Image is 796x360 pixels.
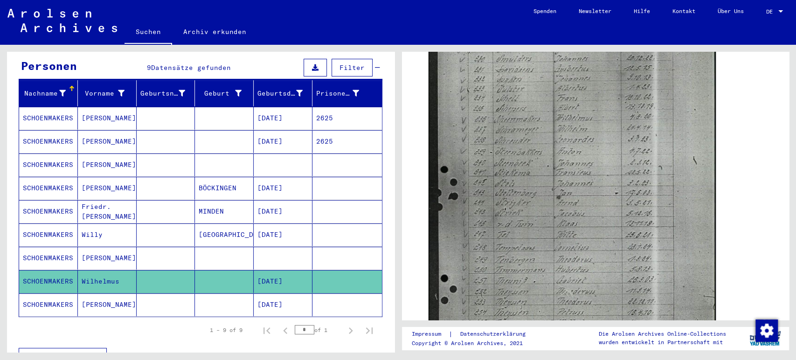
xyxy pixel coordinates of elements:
[23,89,66,98] div: Nachname
[19,293,78,316] mat-cell: SCHOENMAKERS
[125,21,172,45] a: Suchen
[748,326,782,350] img: yv_logo.png
[254,177,312,200] mat-cell: [DATE]
[78,107,137,130] mat-cell: [PERSON_NAME]
[257,89,303,98] div: Geburtsdatum
[78,80,137,106] mat-header-cell: Vorname
[295,325,341,334] div: of 1
[412,329,449,339] a: Impressum
[137,80,195,106] mat-header-cell: Geburtsname
[257,86,314,101] div: Geburtsdatum
[78,130,137,153] mat-cell: [PERSON_NAME]
[195,177,254,200] mat-cell: BÖCKINGEN
[19,247,78,270] mat-cell: SCHOENMAKERS
[254,270,312,293] mat-cell: [DATE]
[195,223,254,246] mat-cell: [GEOGRAPHIC_DATA]
[172,21,257,43] a: Archiv erkunden
[19,200,78,223] mat-cell: SCHOENMAKERS
[412,339,537,347] p: Copyright © Arolsen Archives, 2021
[147,63,151,72] span: 9
[140,86,197,101] div: Geburtsname
[312,130,382,153] mat-cell: 2625
[151,63,231,72] span: Datensätze gefunden
[341,321,360,339] button: Next page
[453,329,537,339] a: Datenschutzerklärung
[19,130,78,153] mat-cell: SCHOENMAKERS
[19,270,78,293] mat-cell: SCHOENMAKERS
[21,57,77,74] div: Personen
[78,223,137,246] mat-cell: Willy
[254,80,312,106] mat-header-cell: Geburtsdatum
[19,80,78,106] mat-header-cell: Nachname
[78,247,137,270] mat-cell: [PERSON_NAME]
[140,89,186,98] div: Geburtsname
[78,293,137,316] mat-cell: [PERSON_NAME]
[210,326,242,334] div: 1 – 9 of 9
[254,200,312,223] mat-cell: [DATE]
[199,86,253,101] div: Geburt‏
[257,321,276,339] button: First page
[23,86,77,101] div: Nachname
[82,86,136,101] div: Vorname
[755,319,778,342] img: Zustimmung ändern
[332,59,373,76] button: Filter
[254,223,312,246] mat-cell: [DATE]
[276,321,295,339] button: Previous page
[78,200,137,223] mat-cell: Friedr. [PERSON_NAME]
[19,107,78,130] mat-cell: SCHOENMAKERS
[19,153,78,176] mat-cell: SCHOENMAKERS
[339,63,365,72] span: Filter
[312,80,382,106] mat-header-cell: Prisoner #
[19,177,78,200] mat-cell: SCHOENMAKERS
[254,293,312,316] mat-cell: [DATE]
[316,86,371,101] div: Prisoner #
[195,200,254,223] mat-cell: MINDEN
[254,107,312,130] mat-cell: [DATE]
[360,321,379,339] button: Last page
[599,330,726,338] p: Die Arolsen Archives Online-Collections
[82,89,125,98] div: Vorname
[195,80,254,106] mat-header-cell: Geburt‏
[599,338,726,346] p: wurden entwickelt in Partnerschaft mit
[316,89,359,98] div: Prisoner #
[312,107,382,130] mat-cell: 2625
[19,223,78,246] mat-cell: SCHOENMAKERS
[78,270,137,293] mat-cell: Wilhelmus
[254,130,312,153] mat-cell: [DATE]
[412,329,537,339] div: |
[78,177,137,200] mat-cell: [PERSON_NAME]
[199,89,242,98] div: Geburt‏
[766,8,776,15] span: DE
[78,153,137,176] mat-cell: [PERSON_NAME]
[7,9,117,32] img: Arolsen_neg.svg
